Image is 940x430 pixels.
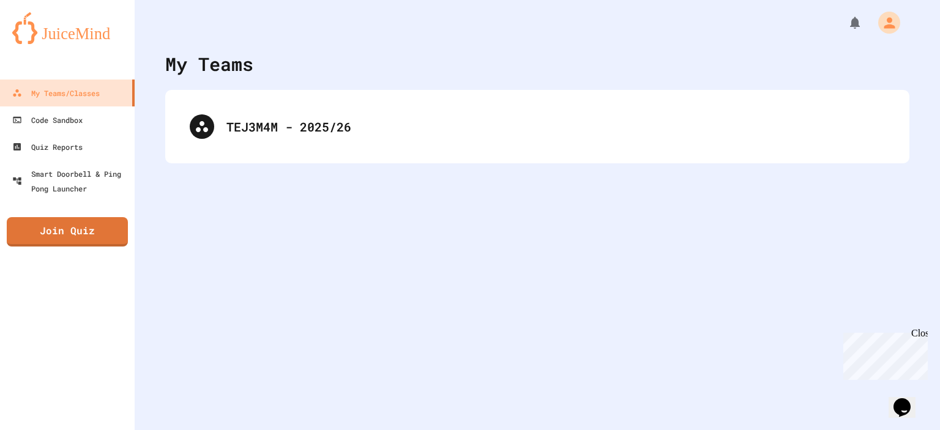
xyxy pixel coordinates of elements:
[865,9,903,37] div: My Account
[177,102,897,151] div: TEJ3M4M - 2025/26
[5,5,84,78] div: Chat with us now!Close
[165,50,253,78] div: My Teams
[12,113,83,127] div: Code Sandbox
[12,86,100,100] div: My Teams/Classes
[7,217,128,247] a: Join Quiz
[825,12,865,33] div: My Notifications
[838,328,928,380] iframe: chat widget
[12,12,122,44] img: logo-orange.svg
[889,381,928,418] iframe: chat widget
[12,139,83,154] div: Quiz Reports
[12,166,130,196] div: Smart Doorbell & Ping Pong Launcher
[226,117,885,136] div: TEJ3M4M - 2025/26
